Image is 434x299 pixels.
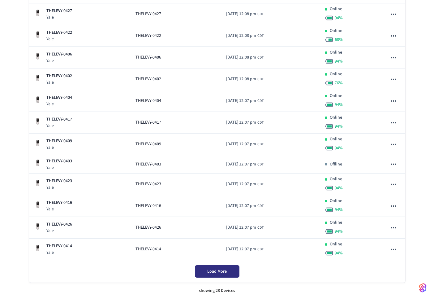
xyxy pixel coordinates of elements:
span: CDT [257,120,264,125]
p: Yale [46,184,72,191]
p: Yale [46,249,72,256]
span: [DATE] 12:07 pm [226,181,256,187]
span: [DATE] 12:08 pm [226,54,256,61]
span: [DATE] 12:08 pm [226,11,256,17]
span: CDT [257,203,264,209]
span: 94 % [335,207,343,213]
p: THELEVY-0422 [46,29,72,36]
p: Online [330,241,342,248]
p: Online [330,198,342,204]
p: THELEVY-0403 [46,158,72,165]
span: [DATE] 12:07 pm [226,141,256,147]
div: America/Chicago [226,203,264,209]
span: CDT [257,33,264,39]
span: 94 % [335,102,343,108]
img: Yale Assure Touchscreen Wifi Smart Lock, Satin Nickel, Front [34,159,41,167]
img: Yale Assure Touchscreen Wifi Smart Lock, Satin Nickel, Front [34,139,41,147]
img: Yale Assure Touchscreen Wifi Smart Lock, Satin Nickel, Front [34,31,41,38]
p: THELEVY-0416 [46,200,72,206]
img: Yale Assure Touchscreen Wifi Smart Lock, Satin Nickel, Front [34,53,41,60]
span: 94 % [335,185,343,191]
span: [DATE] 12:07 pm [226,119,256,126]
span: THELEVY-0414 [135,246,161,253]
span: THELEVY-0423 [135,181,161,187]
p: Online [330,49,342,56]
span: CDT [257,98,264,104]
p: Yale [46,206,72,212]
div: America/Chicago [226,141,264,147]
span: THELEVY-0422 [135,33,161,39]
div: America/Chicago [226,98,264,104]
span: THELEVY-0404 [135,98,161,104]
span: THELEVY-0402 [135,76,161,82]
img: SeamLogoGradient.69752ec5.svg [419,283,427,293]
div: America/Chicago [226,181,264,187]
span: THELEVY-0406 [135,54,161,61]
span: THELEVY-0426 [135,224,161,231]
span: 68 % [335,37,343,43]
p: THELEVY-0427 [46,8,72,14]
span: [DATE] 12:08 pm [226,76,256,82]
button: Load More [195,265,239,278]
span: CDT [257,77,264,82]
img: Yale Assure Touchscreen Wifi Smart Lock, Satin Nickel, Front [34,201,41,209]
p: Online [330,93,342,99]
p: Online [330,219,342,226]
p: Yale [46,79,72,86]
div: America/Chicago [226,33,264,39]
span: [DATE] 12:07 pm [226,224,256,231]
p: THELEVY-0426 [46,221,72,228]
img: Yale Assure Touchscreen Wifi Smart Lock, Satin Nickel, Front [34,179,41,187]
div: showing 28 Devices [29,283,405,299]
div: America/Chicago [226,11,264,17]
span: 94 % [335,58,343,64]
img: Yale Assure Touchscreen Wifi Smart Lock, Satin Nickel, Front [34,9,41,17]
p: Offline [330,161,342,168]
p: Yale [46,228,72,234]
p: THELEVY-0423 [46,178,72,184]
span: CDT [257,142,264,147]
span: [DATE] 12:08 pm [226,33,256,39]
span: 94 % [335,123,343,130]
p: Online [330,28,342,34]
div: America/Chicago [226,119,264,126]
p: Online [330,136,342,143]
p: THELEVY-0406 [46,51,72,58]
div: America/Chicago [226,224,264,231]
span: THELEVY-0427 [135,11,161,17]
span: CDT [257,55,264,60]
div: America/Chicago [226,76,264,82]
img: Yale Assure Touchscreen Wifi Smart Lock, Satin Nickel, Front [34,223,41,230]
span: 76 % [335,80,343,86]
p: THELEVY-0402 [46,73,72,79]
span: 94 % [335,15,343,21]
span: 94 % [335,228,343,235]
span: Load More [207,268,227,275]
p: Online [330,176,342,182]
p: Yale [46,101,72,107]
p: THELEVY-0414 [46,243,72,249]
div: America/Chicago [226,54,264,61]
span: [DATE] 12:07 pm [226,246,256,253]
span: THELEVY-0403 [135,161,161,168]
p: Online [330,71,342,77]
img: Yale Assure Touchscreen Wifi Smart Lock, Satin Nickel, Front [34,96,41,103]
span: [DATE] 12:07 pm [226,203,256,209]
span: 94 % [335,250,343,256]
p: Online [330,114,342,121]
span: THELEVY-0416 [135,203,161,209]
span: CDT [257,247,264,252]
span: CDT [257,182,264,187]
span: CDT [257,11,264,17]
img: Yale Assure Touchscreen Wifi Smart Lock, Satin Nickel, Front [34,118,41,125]
span: 94 % [335,145,343,151]
p: Yale [46,123,72,129]
span: [DATE] 12:07 pm [226,98,256,104]
p: Yale [46,36,72,42]
p: Online [330,6,342,12]
span: THELEVY-0409 [135,141,161,147]
img: Yale Assure Touchscreen Wifi Smart Lock, Satin Nickel, Front [34,244,41,252]
span: THELEVY-0417 [135,119,161,126]
p: Yale [46,165,72,171]
p: Yale [46,14,72,20]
